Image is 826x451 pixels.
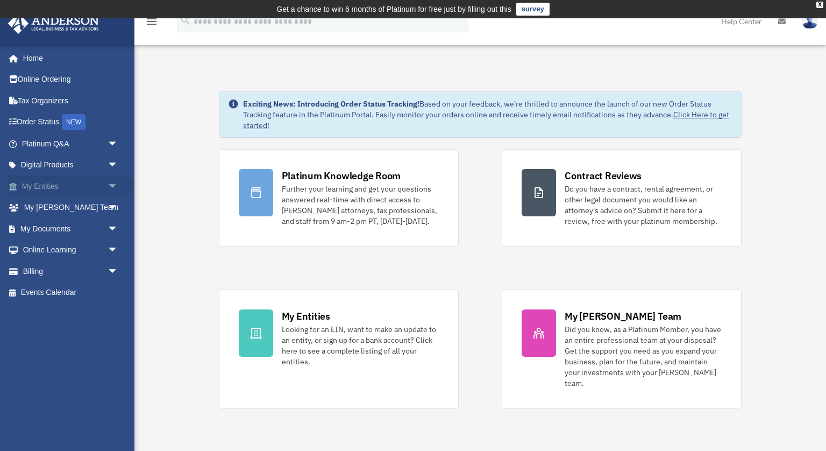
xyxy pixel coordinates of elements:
[502,290,742,408] a: My [PERSON_NAME] Team Did you know, as a Platinum Member, you have an entire professional team at...
[8,90,134,111] a: Tax Organizers
[5,13,102,34] img: Anderson Advisors Platinum Portal
[145,19,158,28] a: menu
[282,324,439,367] div: Looking for an EIN, want to make an update to an entity, or sign up for a bank account? Click her...
[108,154,129,177] span: arrow_drop_down
[243,99,419,109] strong: Exciting News: Introducing Order Status Tracking!
[8,47,129,69] a: Home
[565,324,722,389] div: Did you know, as a Platinum Member, you have an entire professional team at your disposal? Get th...
[8,197,134,219] a: My [PERSON_NAME] Teamarrow_drop_down
[276,3,511,16] div: Get a chance to win 6 months of Platinum for free just by filling out this
[8,69,134,90] a: Online Ordering
[108,218,129,240] span: arrow_drop_down
[108,239,129,262] span: arrow_drop_down
[8,154,134,176] a: Digital Productsarrow_drop_down
[243,110,729,130] a: Click Here to get started!
[108,197,129,219] span: arrow_drop_down
[180,15,191,26] i: search
[565,184,722,227] div: Do you have a contract, rental agreement, or other legal document you would like an attorney's ad...
[565,169,642,182] div: Contract Reviews
[108,175,129,198] span: arrow_drop_down
[565,309,681,323] div: My [PERSON_NAME] Team
[816,2,823,8] div: close
[516,3,550,16] a: survey
[502,149,742,246] a: Contract Reviews Do you have a contract, rental agreement, or other legal document you would like...
[8,133,134,154] a: Platinum Q&Aarrow_drop_down
[8,218,134,239] a: My Documentsarrow_drop_down
[219,149,459,246] a: Platinum Knowledge Room Further your learning and get your questions answered real-time with dire...
[282,169,401,182] div: Platinum Knowledge Room
[145,15,158,28] i: menu
[282,309,330,323] div: My Entities
[108,260,129,283] span: arrow_drop_down
[108,133,129,155] span: arrow_drop_down
[8,239,134,261] a: Online Learningarrow_drop_down
[282,184,439,227] div: Further your learning and get your questions answered real-time with direct access to [PERSON_NAM...
[802,13,818,29] img: User Pic
[62,114,86,130] div: NEW
[219,290,459,408] a: My Entities Looking for an EIN, want to make an update to an entity, or sign up for a bank accoun...
[8,175,134,197] a: My Entitiesarrow_drop_down
[8,111,134,133] a: Order StatusNEW
[8,282,134,304] a: Events Calendar
[243,98,733,131] div: Based on your feedback, we're thrilled to announce the launch of our new Order Status Tracking fe...
[8,260,134,282] a: Billingarrow_drop_down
